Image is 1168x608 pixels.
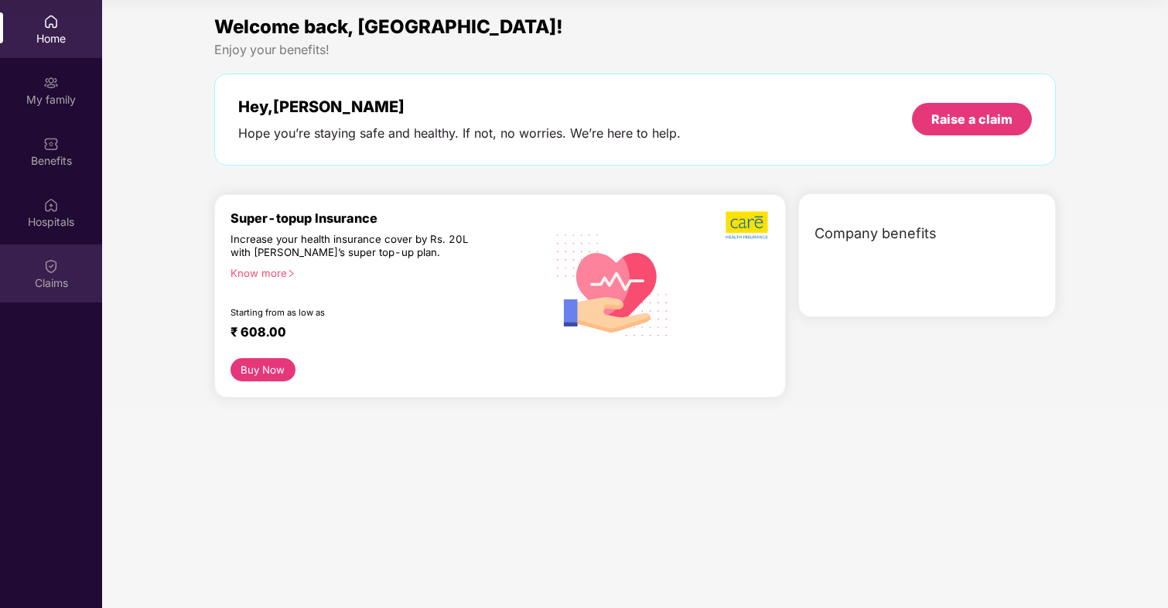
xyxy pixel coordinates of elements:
div: Hey, [PERSON_NAME] [238,97,681,116]
img: svg+xml;base64,PHN2ZyBpZD0iSG9zcGl0YWxzIiB4bWxucz0iaHR0cDovL3d3dy53My5vcmcvMjAwMC9zdmciIHdpZHRoPS... [43,197,59,213]
div: ₹ 608.00 [231,324,530,343]
img: svg+xml;base64,PHN2ZyBpZD0iQ2xhaW0iIHhtbG5zPSJodHRwOi8vd3d3LnczLm9yZy8yMDAwL3N2ZyIgd2lkdGg9IjIwIi... [43,258,59,274]
span: Company benefits [815,223,937,244]
div: Increase your health insurance cover by Rs. 20L with [PERSON_NAME]’s super top-up plan. [231,233,478,260]
button: Buy Now [231,358,295,381]
img: svg+xml;base64,PHN2ZyB4bWxucz0iaHR0cDovL3d3dy53My5vcmcvMjAwMC9zdmciIHhtbG5zOnhsaW5rPSJodHRwOi8vd3... [545,216,680,353]
div: Enjoy your benefits! [214,42,1056,58]
div: Super-topup Insurance [231,210,545,226]
img: svg+xml;base64,PHN2ZyBpZD0iSG9tZSIgeG1sbnM9Imh0dHA6Ly93d3cudzMub3JnLzIwMDAvc3ZnIiB3aWR0aD0iMjAiIG... [43,14,59,29]
span: right [287,269,295,278]
div: Hope you’re staying safe and healthy. If not, no worries. We’re here to help. [238,125,681,142]
div: Raise a claim [931,111,1013,128]
img: svg+xml;base64,PHN2ZyBpZD0iQmVuZWZpdHMiIHhtbG5zPSJodHRwOi8vd3d3LnczLm9yZy8yMDAwL3N2ZyIgd2lkdGg9Ij... [43,136,59,152]
span: Welcome back, [GEOGRAPHIC_DATA]! [214,15,563,38]
div: Starting from as low as [231,307,480,318]
div: Know more [231,267,536,278]
img: b5dec4f62d2307b9de63beb79f102df3.png [726,210,770,240]
img: svg+xml;base64,PHN2ZyB3aWR0aD0iMjAiIGhlaWdodD0iMjAiIHZpZXdCb3g9IjAgMCAyMCAyMCIgZmlsbD0ibm9uZSIgeG... [43,75,59,91]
